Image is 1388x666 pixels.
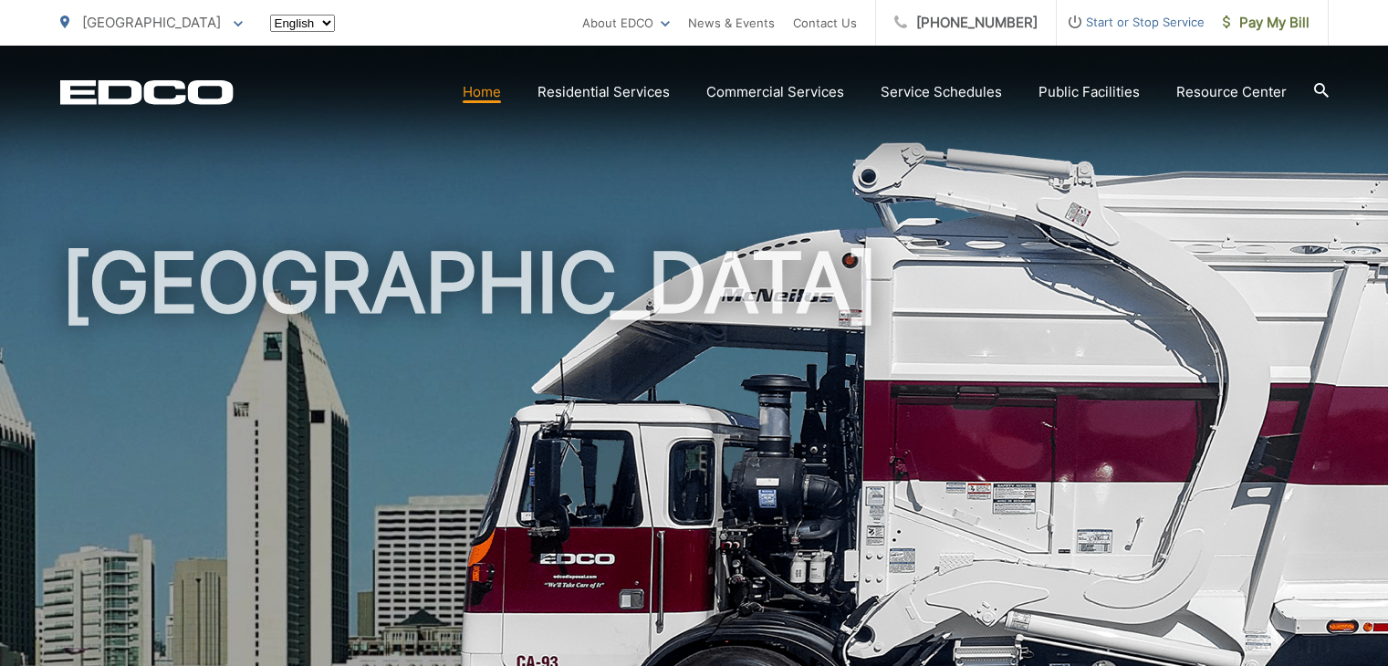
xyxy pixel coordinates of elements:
[1223,12,1310,34] span: Pay My Bill
[1176,81,1287,103] a: Resource Center
[60,79,234,105] a: EDCD logo. Return to the homepage.
[881,81,1002,103] a: Service Schedules
[582,12,670,34] a: About EDCO
[463,81,501,103] a: Home
[270,15,335,32] select: Select a language
[82,14,221,31] span: [GEOGRAPHIC_DATA]
[706,81,844,103] a: Commercial Services
[1038,81,1140,103] a: Public Facilities
[688,12,775,34] a: News & Events
[793,12,857,34] a: Contact Us
[537,81,670,103] a: Residential Services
